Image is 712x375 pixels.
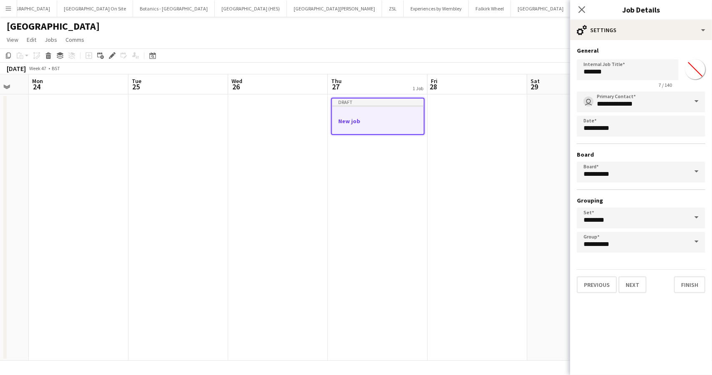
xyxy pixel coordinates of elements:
[511,0,571,17] button: [GEOGRAPHIC_DATA]
[674,276,705,293] button: Finish
[231,77,242,85] span: Wed
[52,65,60,71] div: BST
[570,4,712,15] h3: Job Details
[7,36,18,43] span: View
[331,98,425,135] app-job-card: DraftNew job
[382,0,404,17] button: ZSL
[332,99,424,105] div: Draft
[31,82,43,91] span: 24
[133,0,215,17] button: Botanics - [GEOGRAPHIC_DATA]
[132,77,141,85] span: Tue
[131,82,141,91] span: 25
[413,85,423,91] div: 1 Job
[27,36,36,43] span: Edit
[57,0,133,17] button: [GEOGRAPHIC_DATA] On Site
[65,36,84,43] span: Comms
[45,36,57,43] span: Jobs
[652,82,679,88] span: 7 / 140
[469,0,511,17] button: Falkirk Wheel
[23,34,40,45] a: Edit
[3,34,22,45] a: View
[7,20,100,33] h1: [GEOGRAPHIC_DATA]
[577,197,705,204] h3: Grouping
[28,65,48,71] span: Week 47
[7,64,26,73] div: [DATE]
[431,77,438,85] span: Fri
[577,47,705,54] h3: General
[577,151,705,158] h3: Board
[287,0,382,17] button: [GEOGRAPHIC_DATA][PERSON_NAME]
[529,82,540,91] span: 29
[230,82,242,91] span: 26
[619,276,647,293] button: Next
[577,276,617,293] button: Previous
[404,0,469,17] button: Experiences by Wembley
[330,82,342,91] span: 27
[430,82,438,91] span: 28
[62,34,88,45] a: Comms
[570,20,712,40] div: Settings
[332,117,424,125] h3: New job
[531,77,540,85] span: Sat
[331,77,342,85] span: Thu
[41,34,60,45] a: Jobs
[32,77,43,85] span: Mon
[215,0,287,17] button: [GEOGRAPHIC_DATA] (HES)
